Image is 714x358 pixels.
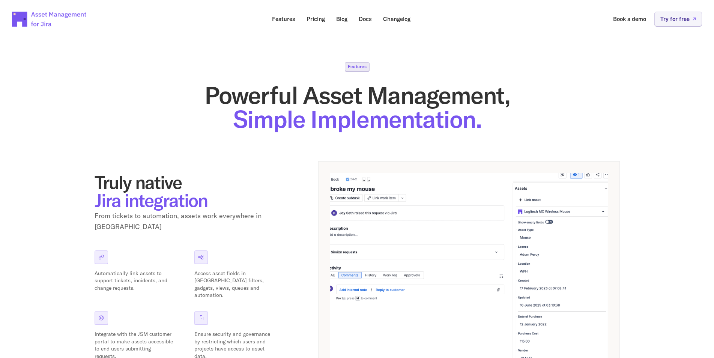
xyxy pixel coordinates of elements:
a: Docs [353,12,377,26]
p: Automatically link assets to support tickets, incidents, and change requests. [95,270,173,292]
a: Book a demo [608,12,651,26]
a: Pricing [301,12,330,26]
a: Try for free [654,12,702,26]
p: From tickets to automation, assets work everywhere in [GEOGRAPHIC_DATA] [95,211,282,232]
span: Simple Implementation. [233,104,481,134]
h1: Powerful Asset Management, [95,83,620,131]
p: Book a demo [613,16,646,22]
span: Jira integration [95,189,207,211]
a: Features [267,12,301,26]
a: Blog [331,12,353,26]
p: Pricing [307,16,325,22]
p: Access asset fields in [GEOGRAPHIC_DATA] filters, gadgets, views, queues and automation. [194,270,273,299]
p: Docs [359,16,372,22]
p: Features [348,64,367,69]
p: Try for free [660,16,690,22]
h2: Truly native [95,173,282,209]
p: Features [272,16,295,22]
p: Changelog [383,16,410,22]
a: Changelog [378,12,416,26]
p: Blog [336,16,347,22]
